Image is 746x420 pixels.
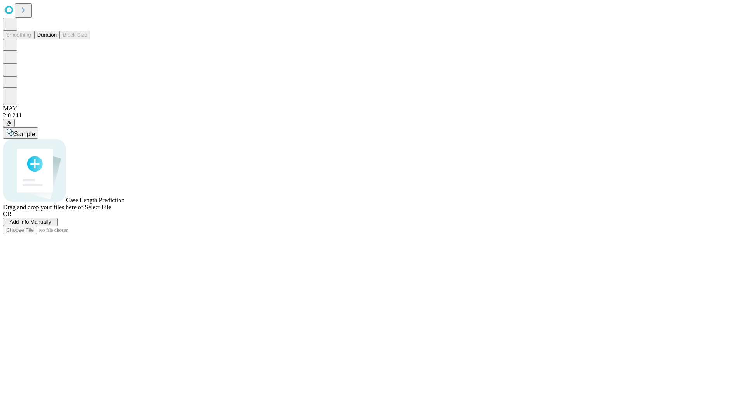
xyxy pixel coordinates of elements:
[3,105,743,112] div: MAY
[3,218,58,226] button: Add Info Manually
[3,211,12,217] span: OR
[3,112,743,119] div: 2.0.241
[3,119,15,127] button: @
[6,120,12,126] span: @
[3,204,83,210] span: Drag and drop your files here or
[85,204,111,210] span: Select File
[3,127,38,139] button: Sample
[10,219,51,225] span: Add Info Manually
[14,131,35,137] span: Sample
[3,31,34,39] button: Smoothing
[66,197,124,203] span: Case Length Prediction
[60,31,90,39] button: Block Size
[34,31,60,39] button: Duration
